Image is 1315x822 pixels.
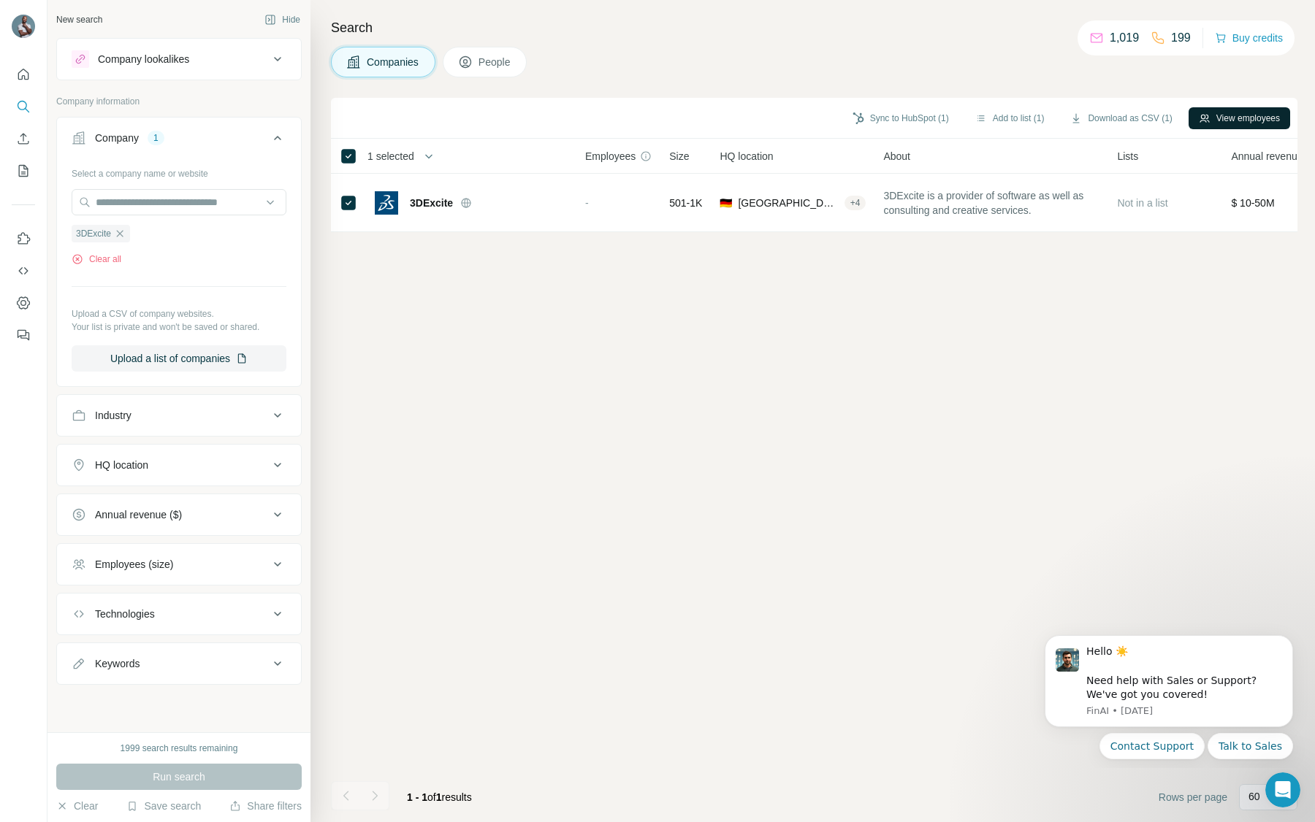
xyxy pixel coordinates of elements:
button: Keywords [57,646,301,681]
h4: Search [331,18,1297,38]
button: Annual revenue ($) [57,497,301,532]
span: About [883,149,910,164]
button: View employees [1189,107,1290,129]
p: Your list is private and won't be saved or shared. [72,320,286,334]
button: Employees (size) [57,547,301,582]
button: Dashboard [12,290,35,316]
button: My lists [12,158,35,184]
span: Employees [585,149,636,164]
button: Technologies [57,596,301,631]
span: 501-1K [669,196,702,210]
button: Clear all [72,253,121,266]
button: Feedback [12,322,35,348]
img: Avatar [12,15,35,38]
span: Size [669,149,689,164]
div: Company [95,131,139,145]
div: 1 [148,131,164,145]
button: Sync to HubSpot (1) [842,107,959,129]
button: Use Surfe API [12,258,35,284]
button: Upload a list of companies [72,345,286,372]
p: Company information [56,95,302,108]
div: Annual revenue ($) [95,507,182,522]
button: Enrich CSV [12,126,35,152]
div: Company lookalikes [98,52,189,66]
button: Company1 [57,120,301,161]
button: Quick start [12,61,35,88]
span: 1 selected [367,149,414,164]
div: Keywords [95,656,140,671]
div: HQ location [95,458,148,472]
div: Select a company name or website [72,161,286,180]
span: results [407,791,472,803]
span: HQ location [720,149,773,164]
p: 1,019 [1110,29,1139,47]
button: Add to list (1) [965,107,1055,129]
span: 3DExcite [76,227,111,240]
div: Industry [95,408,131,423]
span: People [479,55,512,69]
button: Industry [57,398,301,433]
div: Technologies [95,607,155,621]
button: Search [12,93,35,120]
p: Upload a CSV of company websites. [72,307,286,320]
span: [GEOGRAPHIC_DATA], [GEOGRAPHIC_DATA]|[GEOGRAPHIC_DATA]|[GEOGRAPHIC_DATA], Landeshauptstadt [738,196,838,210]
span: 1 [436,791,442,803]
p: 60 [1249,789,1260,804]
iframe: Intercom notifications message [1023,622,1315,768]
button: Hide [254,9,310,31]
span: Not in a list [1117,197,1167,209]
span: Companies [367,55,420,69]
div: + 4 [845,196,866,210]
p: 199 [1171,29,1191,47]
div: 1999 search results remaining [121,742,238,755]
div: Employees (size) [95,557,173,572]
img: Logo of 3DExcite [375,191,398,215]
span: Annual revenue [1231,149,1303,164]
div: New search [56,13,102,26]
button: Save search [126,799,201,813]
span: 1 - 1 [407,791,427,803]
iframe: Intercom live chat [1265,772,1300,807]
button: Buy credits [1215,28,1283,48]
button: Clear [56,799,98,813]
button: Download as CSV (1) [1060,107,1182,129]
button: Share filters [229,799,302,813]
span: of [427,791,436,803]
button: Company lookalikes [57,42,301,77]
span: $ 10-50M [1231,197,1274,209]
span: - [585,197,589,209]
span: 3DExcite is a provider of software as well as consulting and creative services. [883,188,1099,218]
span: 3DExcite [410,196,453,210]
button: Use Surfe on LinkedIn [12,226,35,252]
button: HQ location [57,448,301,483]
span: Lists [1117,149,1138,164]
span: Rows per page [1159,790,1227,804]
span: 🇩🇪 [720,196,732,210]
